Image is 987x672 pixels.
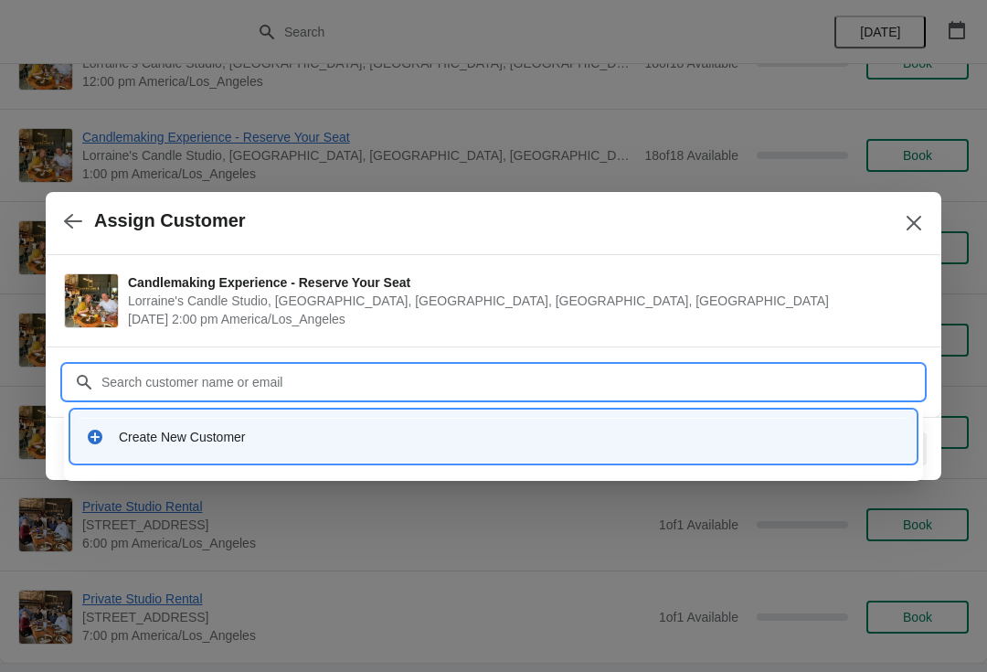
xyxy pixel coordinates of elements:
h2: Assign Customer [94,210,246,231]
span: Candlemaking Experience - Reserve Your Seat [128,273,914,292]
img: Candlemaking Experience - Reserve Your Seat | Lorraine's Candle Studio, Market Street, Pacific Be... [65,274,118,327]
input: Search customer name or email [101,366,923,399]
div: Create New Customer [119,428,901,446]
button: Close [897,207,930,240]
span: [DATE] 2:00 pm America/Los_Angeles [128,310,914,328]
span: Lorraine's Candle Studio, [GEOGRAPHIC_DATA], [GEOGRAPHIC_DATA], [GEOGRAPHIC_DATA], [GEOGRAPHIC_DATA] [128,292,914,310]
